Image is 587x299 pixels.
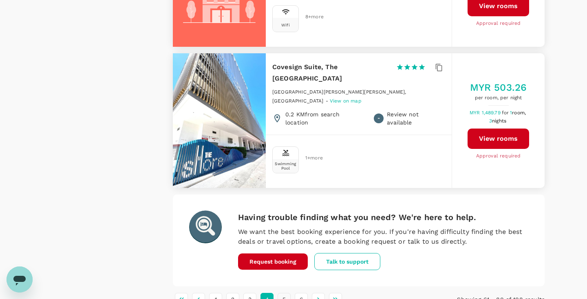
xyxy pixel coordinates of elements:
[238,253,308,270] button: Request booking
[281,23,290,27] div: Wifi
[470,110,502,116] span: MYR 1,489.79
[238,227,528,247] p: We want the best booking experience for you. If you're having difficulty finding the best deals o...
[305,155,318,161] span: 1 + more
[512,110,526,116] span: room,
[285,110,364,127] p: 0.2 KM from search location
[272,89,406,104] span: [GEOGRAPHIC_DATA][PERSON_NAME][PERSON_NAME], [GEOGRAPHIC_DATA]
[272,61,390,84] h6: Covesign Suite, The [GEOGRAPHIC_DATA]
[470,94,527,102] span: per room, per night
[7,266,33,292] iframe: Button to launch messaging window
[502,110,510,116] span: for
[489,118,508,124] span: 3
[470,81,527,94] h5: MYR 503.26
[314,253,380,270] button: Talk to support
[274,162,297,170] div: Swimming Pool
[330,97,362,104] a: View on map
[377,114,380,122] span: -
[510,110,527,116] span: 1
[330,98,362,104] span: View on map
[476,152,521,160] span: Approval required
[492,118,506,124] span: nights
[326,98,330,104] span: -
[238,211,528,224] h6: Having trouble finding what you need? We're here to help.
[468,129,529,149] button: View rooms
[387,110,445,127] p: Review not available
[476,20,521,28] span: Approval required
[305,14,318,20] span: 8 + more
